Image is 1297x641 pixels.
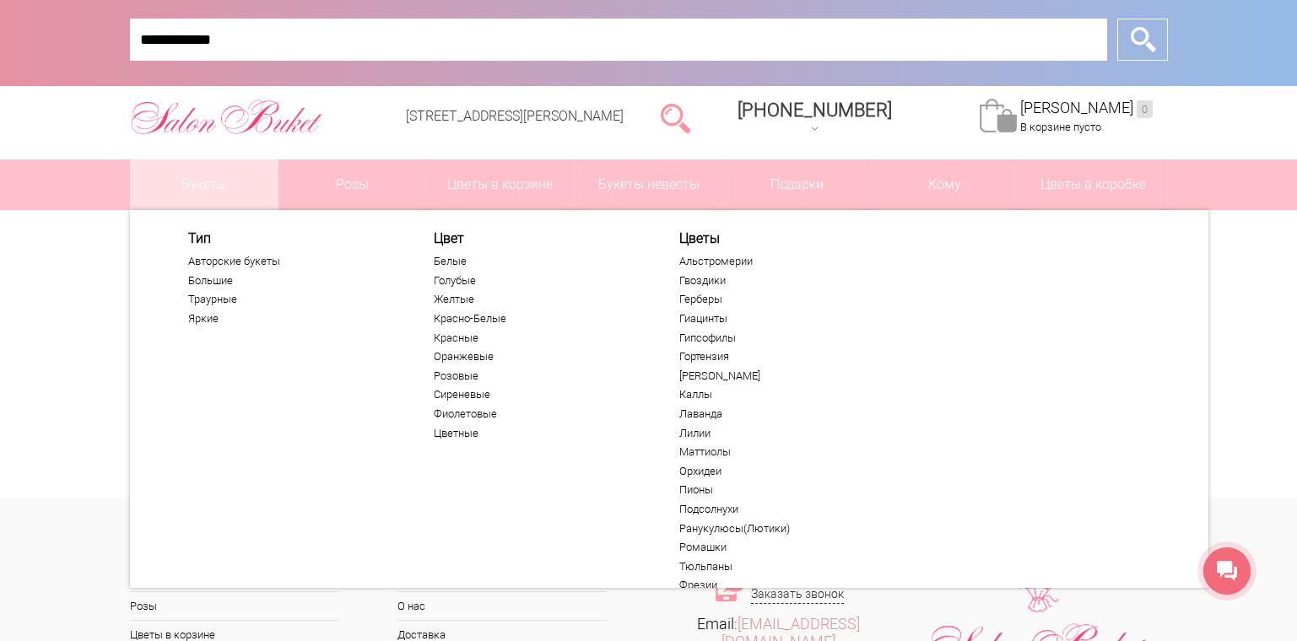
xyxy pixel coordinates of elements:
a: Лилии [679,427,887,440]
a: Герберы [679,293,887,306]
a: [PERSON_NAME] [679,369,887,383]
a: [PERSON_NAME] [1020,99,1153,118]
a: Фиолетовые [434,407,641,421]
a: Ромашки [679,541,887,554]
a: Альстромерии [679,255,887,268]
a: Пионы [679,483,887,497]
a: О нас [397,592,607,620]
a: Орхидеи [679,465,887,478]
a: Авторские букеты [188,255,396,268]
a: Траурные [188,293,396,306]
a: [PHONE_NUMBER] [727,94,902,142]
span: Тип [188,230,396,246]
a: Подсолнухи [679,503,887,516]
a: Сиреневые [434,388,641,401]
a: Лаванда [679,407,887,421]
span: В корзине пусто [1020,121,1101,133]
a: Тюльпаны [679,560,887,574]
a: Ранукулюсы(Лютики) [679,522,887,536]
img: Цветы Нижний Новгород [130,95,323,139]
a: Гвоздики [679,274,887,288]
a: Оранжевые [434,350,641,364]
a: Букеты [131,159,278,210]
a: Подарки [723,159,871,210]
a: Гипсофилы [679,331,887,345]
a: [STREET_ADDRESS][PERSON_NAME] [406,108,624,124]
a: Красные [434,331,641,345]
span: [PHONE_NUMBER] [738,100,892,121]
span: Цвет [434,230,641,246]
a: Каллы [679,388,887,401]
a: Яркие [188,312,396,326]
a: Красно-Белые [434,312,641,326]
a: Розы [278,159,426,210]
a: Розовые [434,369,641,383]
span: Кому [871,159,1019,210]
a: Букеты невесты [575,159,722,210]
a: Розы [130,592,339,620]
a: Заказать звонок [751,585,844,604]
a: Цветные [434,427,641,440]
a: Цветы в коробке [1019,159,1167,210]
a: Белые [434,255,641,268]
ins: 0 [1137,100,1153,118]
a: Голубые [434,274,641,288]
a: Желтые [434,293,641,306]
a: Маттиолы [679,445,887,459]
a: Гортензия [679,350,887,364]
a: Гиацинты [679,312,887,326]
a: Цветы [679,230,887,246]
a: Большие [188,274,396,288]
a: Цветы в корзине [427,159,575,210]
a: Фрезии [679,579,887,592]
